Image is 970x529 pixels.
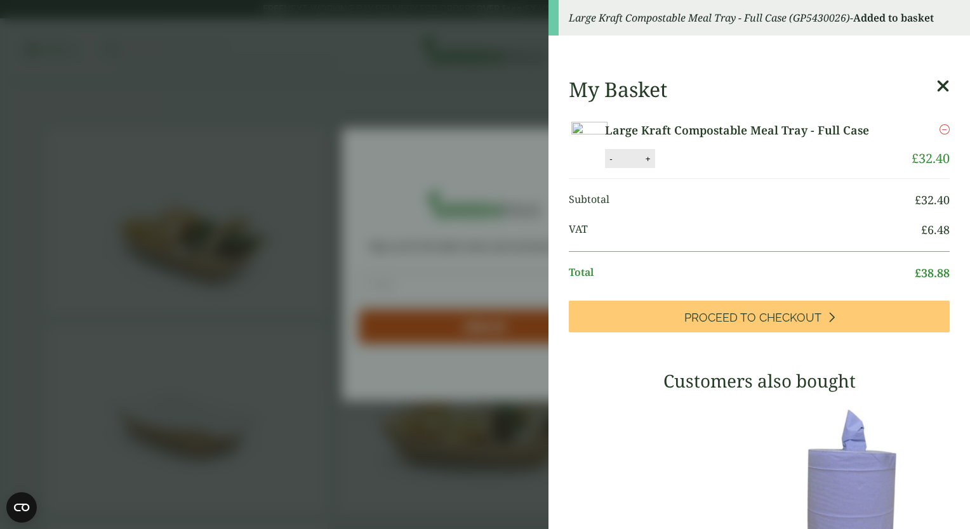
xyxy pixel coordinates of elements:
[912,150,950,167] bdi: 32.40
[569,301,950,332] a: Proceed to Checkout
[684,311,821,325] span: Proceed to Checkout
[6,492,37,523] button: Open CMP widget
[915,265,950,280] bdi: 38.88
[569,192,915,209] span: Subtotal
[853,11,934,25] strong: Added to basket
[569,221,921,238] span: VAT
[569,11,850,25] em: Large Kraft Compostable Meal Tray - Full Case (GP5430026)
[569,264,915,282] span: Total
[921,222,950,237] bdi: 6.48
[912,150,919,167] span: £
[569,77,667,101] h2: My Basket
[921,222,927,237] span: £
[940,122,950,137] a: Remove this item
[915,192,921,207] span: £
[569,370,950,392] h3: Customers also bought
[642,153,654,164] button: +
[915,192,950,207] bdi: 32.40
[915,265,921,280] span: £
[605,122,890,139] a: Large Kraft Compostable Meal Tray - Full Case
[606,153,616,164] button: -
